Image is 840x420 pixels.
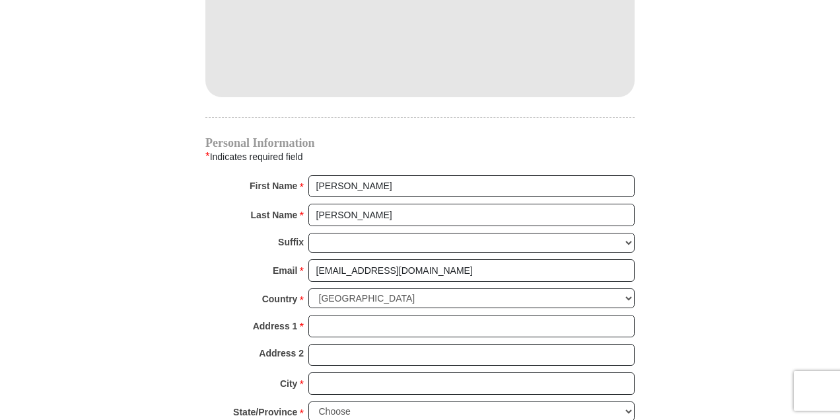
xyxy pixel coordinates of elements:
[280,374,297,393] strong: City
[251,206,298,224] strong: Last Name
[259,344,304,362] strong: Address 2
[205,138,635,148] h4: Personal Information
[205,148,635,165] div: Indicates required field
[250,177,297,195] strong: First Name
[262,290,298,308] strong: Country
[273,261,297,280] strong: Email
[278,233,304,251] strong: Suffix
[253,317,298,335] strong: Address 1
